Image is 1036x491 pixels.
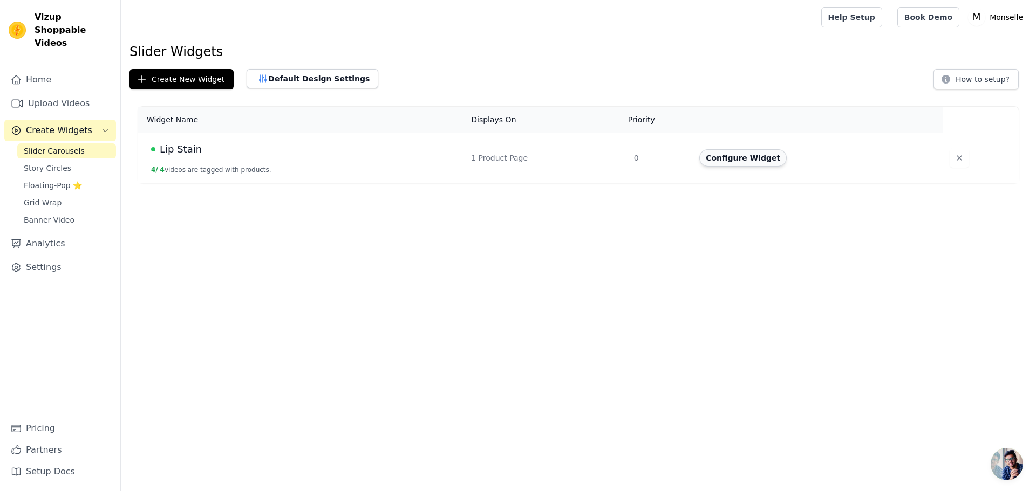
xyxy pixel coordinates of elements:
a: Banner Video [17,212,116,227]
button: Create Widgets [4,120,116,141]
a: Home [4,69,116,91]
span: Grid Wrap [24,197,62,208]
button: Default Design Settings [247,69,378,88]
th: Priority [628,107,693,133]
span: Story Circles [24,163,71,174]
button: How to setup? [933,69,1019,89]
div: 1 Product Page [471,153,621,163]
button: M Monselle [968,8,1027,27]
a: Floating-Pop ⭐ [17,178,116,193]
td: 0 [628,133,693,183]
a: Pricing [4,418,116,439]
a: Partners [4,439,116,461]
a: Upload Videos [4,93,116,114]
a: Analytics [4,233,116,254]
button: Create New Widget [129,69,234,89]
a: Story Circles [17,161,116,176]
th: Displays On [465,107,628,133]
span: Slider Carousels [24,146,85,156]
button: Configure Widget [699,149,787,167]
span: Vizup Shoppable Videos [35,11,112,50]
th: Widget Name [138,107,465,133]
span: Banner Video [24,215,74,225]
a: Grid Wrap [17,195,116,210]
text: M [973,12,981,23]
span: Live Published [151,147,155,151]
a: Slider Carousels [17,143,116,158]
button: 4/ 4videos are tagged with products. [151,165,271,174]
a: Settings [4,257,116,278]
a: How to setup? [933,77,1019,87]
p: Monselle [985,8,1027,27]
a: Setup Docs [4,461,116,482]
span: Floating-Pop ⭐ [24,180,82,191]
a: Book Demo [897,7,959,27]
span: Lip Stain [160,142,202,157]
h1: Slider Widgets [129,43,1027,60]
img: Vizup [9,22,26,39]
span: 4 [160,166,165,174]
span: 4 / [151,166,158,174]
a: Help Setup [821,7,882,27]
button: Delete widget [950,148,969,168]
span: Create Widgets [26,124,92,137]
a: Bate-papo aberto [991,448,1023,480]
